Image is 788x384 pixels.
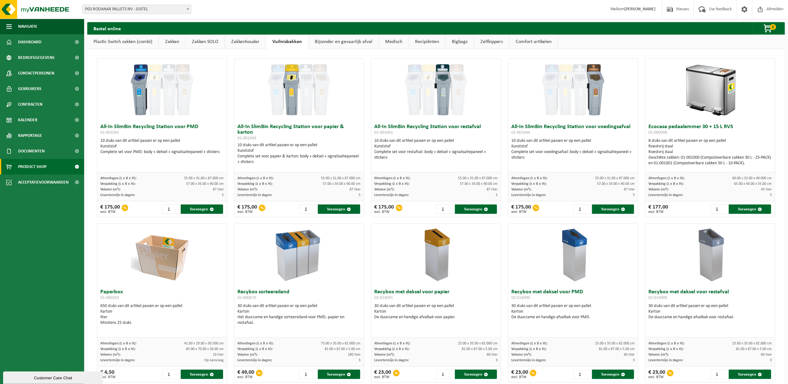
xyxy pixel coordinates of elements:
[648,149,772,155] div: Roestvrij staal
[237,182,273,186] span: Verpakking (L x B x H):
[648,182,684,186] span: Verpakking (L x B x H):
[511,204,531,214] div: € 175,00
[648,130,667,135] span: 01-000998
[770,193,772,197] span: 5
[436,204,454,214] input: 1
[679,59,741,121] img: 01-000998
[159,35,185,49] a: Zakken
[237,136,256,141] span: 01-001043
[18,50,55,65] span: Bedrijfsgegevens
[648,210,668,214] span: excl. BTW
[266,35,308,49] a: Vuilnisbakken
[436,370,454,379] input: 1
[181,370,223,379] button: Toevoegen
[729,370,771,379] button: Toevoegen
[318,204,360,214] button: Toevoegen
[359,193,361,197] span: 5
[186,347,224,351] span: 85.00 x 70.00 x 20.00 cm
[100,188,121,191] span: Volume (m³):
[321,342,361,345] span: 75.00 x 35.00 x 82.000 cm
[511,309,635,314] div: Karton
[648,358,683,362] span: Levertermijn in dagen:
[375,289,498,302] h3: Recybox met deksel voor papier
[633,193,635,197] span: 5
[375,149,498,161] div: Complete set voor restafval: body + deksel + signalisatiepaneel + stickers
[100,375,116,379] span: excl. BTW
[18,19,37,34] span: Navigatie
[131,224,193,286] img: 01-000263
[496,193,498,197] span: 5
[573,204,591,214] input: 1
[299,204,317,214] input: 1
[237,124,361,141] h3: All-In SlimBin Recycling Station voor papier & karton
[83,5,191,14] span: PGS RODANAR PALLETS NV - GISTEL
[237,309,361,314] div: Karton
[131,59,193,121] img: 01-001042
[237,210,257,214] span: excl. BTW
[268,59,330,121] img: 01-001043
[299,370,317,379] input: 1
[375,204,394,214] div: € 175,00
[761,353,772,357] span: 60 liter
[648,144,772,149] div: Roestvrij staal
[648,342,685,345] span: Afmetingen (L x B x H):
[82,5,191,14] span: PGS RODANAR PALLETS NV - GISTEL
[100,130,119,135] span: 01-001042
[375,182,410,186] span: Verpakking (L x B x H):
[375,295,393,300] span: 02-014091
[237,154,361,165] div: Complete set voor papier & karton: body + deksel + signalisatiepaneel + stickers
[624,188,635,191] span: 87 liter
[375,314,498,320] div: De duurzame en handige afvalbak voor papier.
[496,358,498,362] span: 3
[100,124,224,137] h3: All-In SlimBin Recycling Station voor PMD
[710,204,728,214] input: 1
[446,35,474,49] a: Bigbags
[455,204,497,214] button: Toevoegen
[100,370,116,379] div: € 4,50
[323,182,361,186] span: 57.00 x 33.00 x 90.00 cm
[375,124,498,137] h3: All-In SlimBin Recycling Station voor restafval
[375,370,391,379] div: € 23,00
[729,204,771,214] button: Toevoegen
[474,35,509,49] a: Zelfkippers
[87,35,159,49] a: Plastic Switch zakken (combi)
[648,138,772,166] div: 8 stuks van dit artikel passen er op een pallet
[511,138,635,161] div: 10 stuks van dit artikel passen er op een pallet
[100,342,136,345] span: Afmetingen (L x B x H):
[409,35,445,49] a: Recipiënten
[18,112,37,128] span: Kalender
[592,370,634,379] button: Toevoegen
[648,176,685,180] span: Afmetingen (L x B x H):
[184,342,224,345] span: 41.00 x 29.00 x 30.500 cm
[511,210,531,214] span: excl. BTW
[162,370,180,379] input: 1
[375,347,410,351] span: Verpakking (L x B x H):
[511,375,528,379] span: excl. BTW
[18,34,41,50] span: Dashboard
[181,204,223,214] button: Toevoegen
[511,347,547,351] span: Verpakking (L x B x H):
[375,193,409,197] span: Levertermijn in dagen:
[458,176,498,180] span: 55.00 x 31.00 x 87.000 cm
[511,130,530,135] span: 01-001044
[3,370,104,384] iframe: chat widget
[732,176,772,180] span: 60.00 x 32.00 x 49.000 cm
[350,188,361,191] span: 87 liter
[375,210,394,214] span: excl. BTW
[18,175,69,190] span: Acceptatievoorwaarden
[511,358,546,362] span: Levertermijn in dagen:
[237,347,273,351] span: Verpakking (L x B x H):
[162,204,180,214] input: 1
[573,370,591,379] input: 1
[100,149,224,155] div: Complete set voor PMD: body + deksel + signalisatiepaneel + stickers
[100,314,224,320] div: liter
[100,289,224,302] h3: Paperbox
[679,224,741,286] img: 02-014089
[379,35,408,49] a: Medisch
[648,314,772,320] div: De duurzame en handige afvalbak voor restafval.
[455,370,497,379] button: Toevoegen
[542,224,604,286] img: 02-014090
[237,303,361,326] div: 30 stuks van dit artikel passen er op een pallet
[648,370,665,379] div: € 23,00
[511,176,547,180] span: Afmetingen (L x B x H):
